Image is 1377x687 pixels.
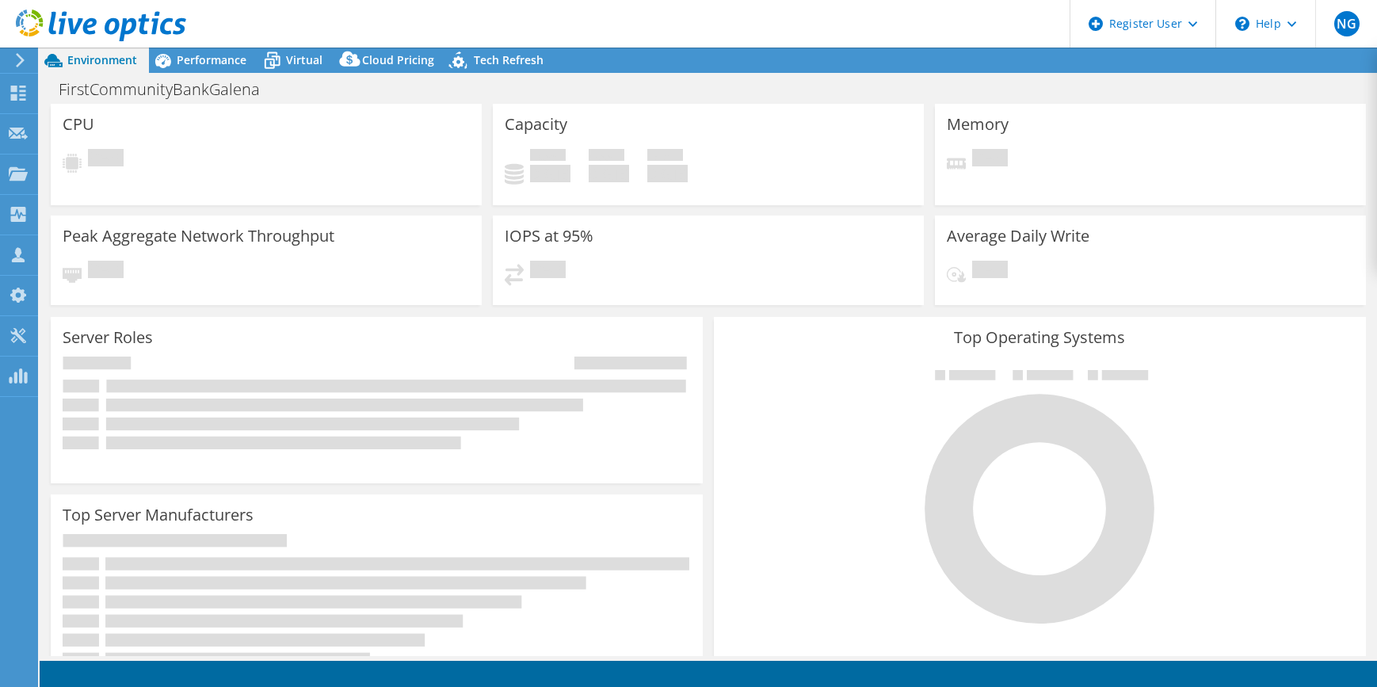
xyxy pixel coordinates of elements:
span: Pending [88,261,124,282]
svg: \n [1235,17,1249,31]
span: Used [530,149,566,165]
h3: Memory [947,116,1009,133]
h3: Top Server Manufacturers [63,506,254,524]
span: Cloud Pricing [362,52,434,67]
h1: FirstCommunityBankGalena [51,81,284,98]
h3: IOPS at 95% [505,227,593,245]
span: NG [1334,11,1360,36]
span: Pending [530,261,566,282]
span: Total [647,149,683,165]
h4: 0 GiB [530,165,570,182]
h3: Capacity [505,116,567,133]
span: Pending [972,149,1008,170]
h3: CPU [63,116,94,133]
h3: Peak Aggregate Network Throughput [63,227,334,245]
span: Environment [67,52,137,67]
span: Performance [177,52,246,67]
span: Tech Refresh [474,52,544,67]
h3: Top Operating Systems [726,329,1354,346]
h3: Server Roles [63,329,153,346]
span: Virtual [286,52,322,67]
h4: 0 GiB [647,165,688,182]
h4: 0 GiB [589,165,629,182]
h3: Average Daily Write [947,227,1089,245]
span: Free [589,149,624,165]
span: Pending [972,261,1008,282]
span: Pending [88,149,124,170]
